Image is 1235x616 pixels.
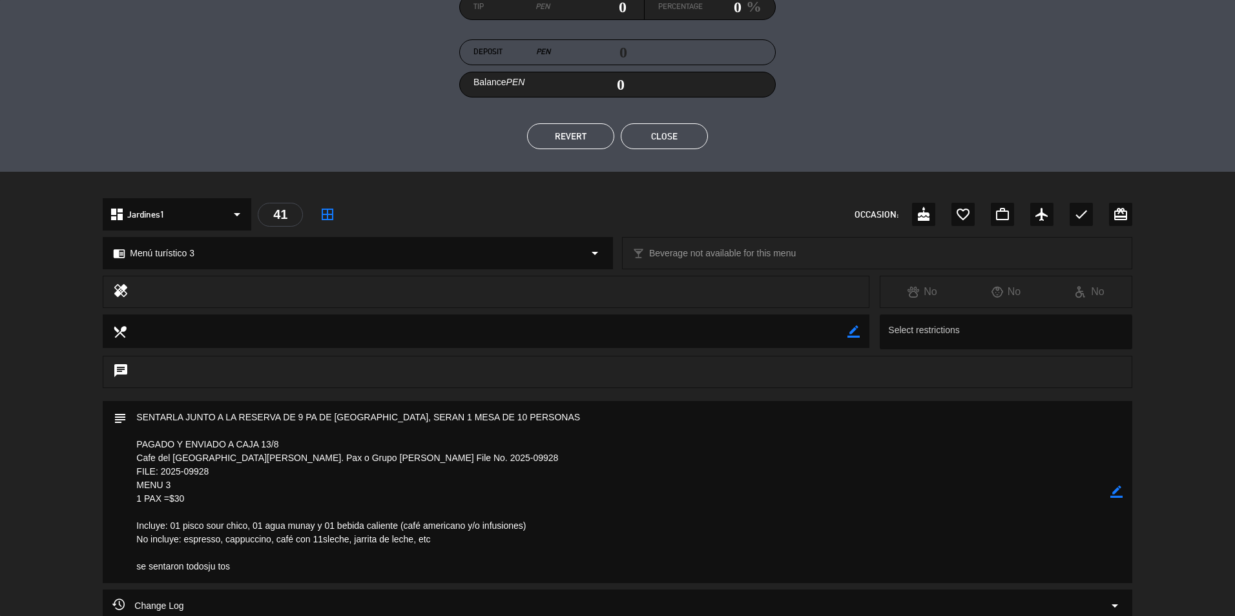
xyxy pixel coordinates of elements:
i: cake [916,207,931,222]
label: Tip [473,1,550,14]
i: local_dining [112,324,127,338]
span: Jardines1 [127,207,165,222]
button: Close [621,123,708,149]
button: REVERT [527,123,614,149]
i: subject [112,411,127,425]
i: chat [113,363,129,381]
i: arrow_drop_down [587,245,603,261]
div: No [964,283,1048,300]
em: PEN [506,77,525,87]
i: border_color [847,325,860,338]
i: local_bar [632,247,645,260]
i: arrow_drop_down [229,207,245,222]
i: border_all [320,207,335,222]
span: OCCASION: [855,207,898,222]
div: No [880,283,964,300]
label: Balance [473,75,524,90]
i: arrow_drop_down [1107,598,1123,613]
div: 41 [258,203,303,227]
span: Beverage not available for this menu [649,246,796,261]
span: Change Log [112,598,183,613]
span: Menú turístico 3 [130,246,194,261]
i: airplanemode_active [1034,207,1050,222]
i: healing [113,283,129,301]
label: Deposit [473,46,550,59]
em: PEN [536,46,550,59]
label: Percentage [658,1,703,14]
i: dashboard [109,207,125,222]
i: favorite_border [955,207,971,222]
i: border_color [1110,486,1123,498]
i: work_outline [995,207,1010,222]
em: PEN [535,1,550,14]
i: card_giftcard [1113,207,1128,222]
div: No [1048,283,1131,300]
i: check [1074,207,1089,222]
i: chrome_reader_mode [113,247,125,260]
